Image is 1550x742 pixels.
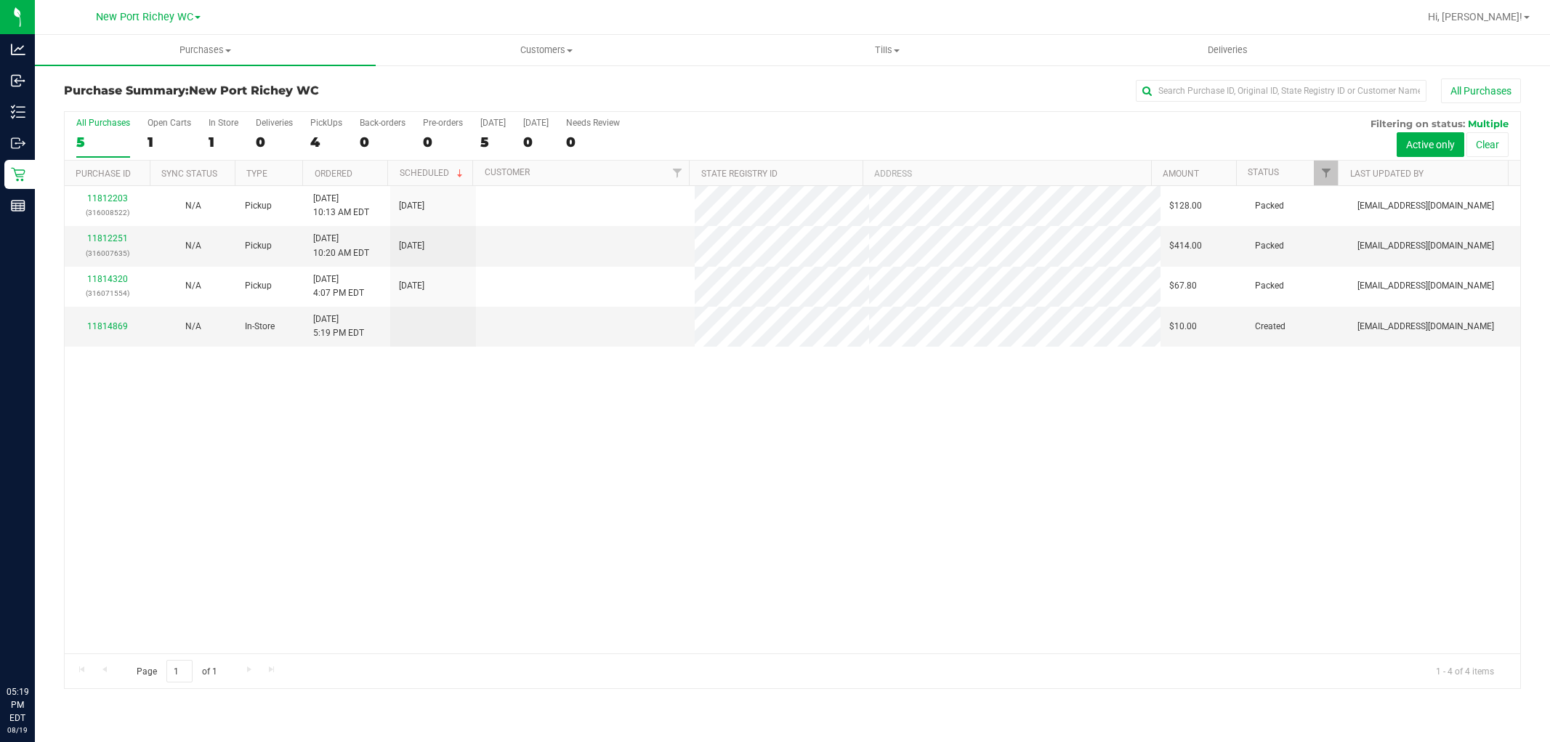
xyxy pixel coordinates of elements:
[1188,44,1267,57] span: Deliveries
[73,286,142,300] p: (316071554)
[523,118,549,128] div: [DATE]
[360,134,405,150] div: 0
[1255,279,1284,293] span: Packed
[11,198,25,213] inline-svg: Reports
[11,136,25,150] inline-svg: Outbound
[1397,132,1464,157] button: Active only
[566,134,620,150] div: 0
[11,167,25,182] inline-svg: Retail
[1169,199,1202,213] span: $128.00
[1468,118,1509,129] span: Multiple
[35,44,376,57] span: Purchases
[399,279,424,293] span: [DATE]
[73,246,142,260] p: (316007635)
[1371,118,1465,129] span: Filtering on status:
[245,320,275,334] span: In-Store
[185,199,201,213] button: N/A
[1169,279,1197,293] span: $67.80
[863,161,1151,186] th: Address
[400,168,466,178] a: Scheduled
[701,169,778,179] a: State Registry ID
[11,105,25,119] inline-svg: Inventory
[209,134,238,150] div: 1
[76,118,130,128] div: All Purchases
[313,312,364,340] span: [DATE] 5:19 PM EDT
[399,239,424,253] span: [DATE]
[185,241,201,251] span: Not Applicable
[1255,239,1284,253] span: Packed
[87,193,128,203] a: 11812203
[313,273,364,300] span: [DATE] 4:07 PM EDT
[185,320,201,334] button: N/A
[245,239,272,253] span: Pickup
[148,134,191,150] div: 1
[87,233,128,243] a: 11812251
[717,35,1057,65] a: Tills
[1357,279,1494,293] span: [EMAIL_ADDRESS][DOMAIN_NAME]
[717,44,1057,57] span: Tills
[166,660,193,682] input: 1
[124,660,229,682] span: Page of 1
[1350,169,1424,179] a: Last Updated By
[1441,78,1521,103] button: All Purchases
[399,199,424,213] span: [DATE]
[11,42,25,57] inline-svg: Analytics
[1057,35,1398,65] a: Deliveries
[256,134,293,150] div: 0
[189,84,319,97] span: New Port Richey WC
[423,134,463,150] div: 0
[64,84,549,97] h3: Purchase Summary:
[185,321,201,331] span: Not Applicable
[665,161,689,185] a: Filter
[1357,199,1494,213] span: [EMAIL_ADDRESS][DOMAIN_NAME]
[7,725,28,735] p: 08/19
[245,279,272,293] span: Pickup
[7,685,28,725] p: 05:19 PM EDT
[148,118,191,128] div: Open Carts
[1357,320,1494,334] span: [EMAIL_ADDRESS][DOMAIN_NAME]
[1428,11,1522,23] span: Hi, [PERSON_NAME]!
[161,169,217,179] a: Sync Status
[1255,320,1285,334] span: Created
[185,279,201,293] button: N/A
[1169,320,1197,334] span: $10.00
[480,118,506,128] div: [DATE]
[480,134,506,150] div: 5
[376,44,716,57] span: Customers
[96,11,193,23] span: New Port Richey WC
[1255,199,1284,213] span: Packed
[315,169,352,179] a: Ordered
[1424,660,1506,682] span: 1 - 4 of 4 items
[423,118,463,128] div: Pre-orders
[73,206,142,219] p: (316008522)
[1248,167,1279,177] a: Status
[566,118,620,128] div: Needs Review
[1163,169,1199,179] a: Amount
[76,169,131,179] a: Purchase ID
[1466,132,1509,157] button: Clear
[313,232,369,259] span: [DATE] 10:20 AM EDT
[209,118,238,128] div: In Store
[1169,239,1202,253] span: $414.00
[256,118,293,128] div: Deliveries
[245,199,272,213] span: Pickup
[185,281,201,291] span: Not Applicable
[310,118,342,128] div: PickUps
[87,274,128,284] a: 11814320
[485,167,530,177] a: Customer
[1136,80,1426,102] input: Search Purchase ID, Original ID, State Registry ID or Customer Name...
[185,239,201,253] button: N/A
[15,626,58,669] iframe: Resource center
[360,118,405,128] div: Back-orders
[1314,161,1338,185] a: Filter
[313,192,369,219] span: [DATE] 10:13 AM EDT
[87,321,128,331] a: 11814869
[523,134,549,150] div: 0
[310,134,342,150] div: 4
[76,134,130,150] div: 5
[246,169,267,179] a: Type
[11,73,25,88] inline-svg: Inbound
[35,35,376,65] a: Purchases
[185,201,201,211] span: Not Applicable
[376,35,717,65] a: Customers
